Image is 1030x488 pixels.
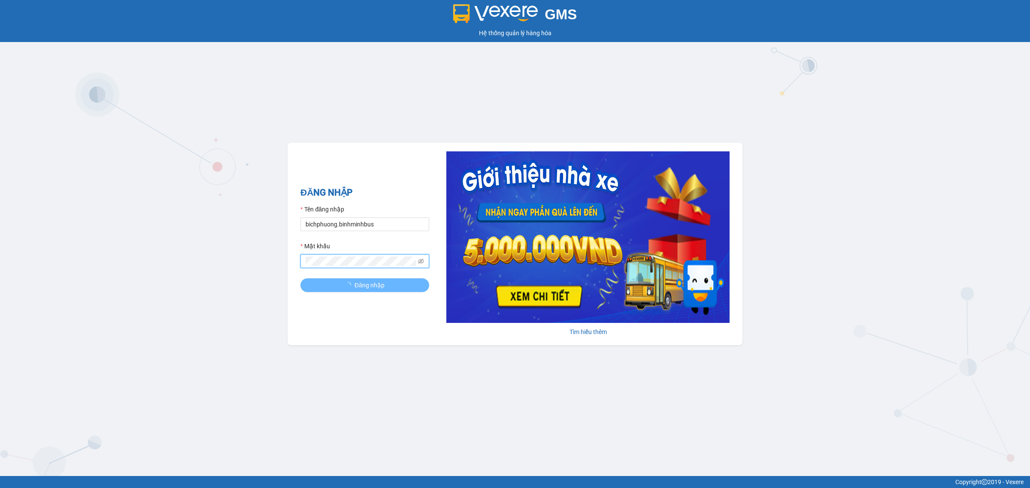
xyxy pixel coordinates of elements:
[418,258,424,264] span: eye-invisible
[982,479,988,485] span: copyright
[545,6,577,22] span: GMS
[354,280,385,290] span: Đăng nhập
[2,28,1028,38] div: Hệ thống quản lý hàng hóa
[6,477,1024,487] div: Copyright 2019 - Vexere
[300,186,429,200] h2: ĐĂNG NHẬP
[453,13,577,20] a: GMS
[453,4,538,23] img: logo 2
[345,282,354,288] span: loading
[300,241,330,251] label: Mật khẩu
[300,217,429,231] input: Tên đăng nhập
[300,205,344,214] label: Tên đăng nhập
[300,278,429,292] button: Đăng nhập
[446,327,730,337] div: Tìm hiểu thêm
[446,151,730,323] img: banner-0
[306,256,416,266] input: Mật khẩu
